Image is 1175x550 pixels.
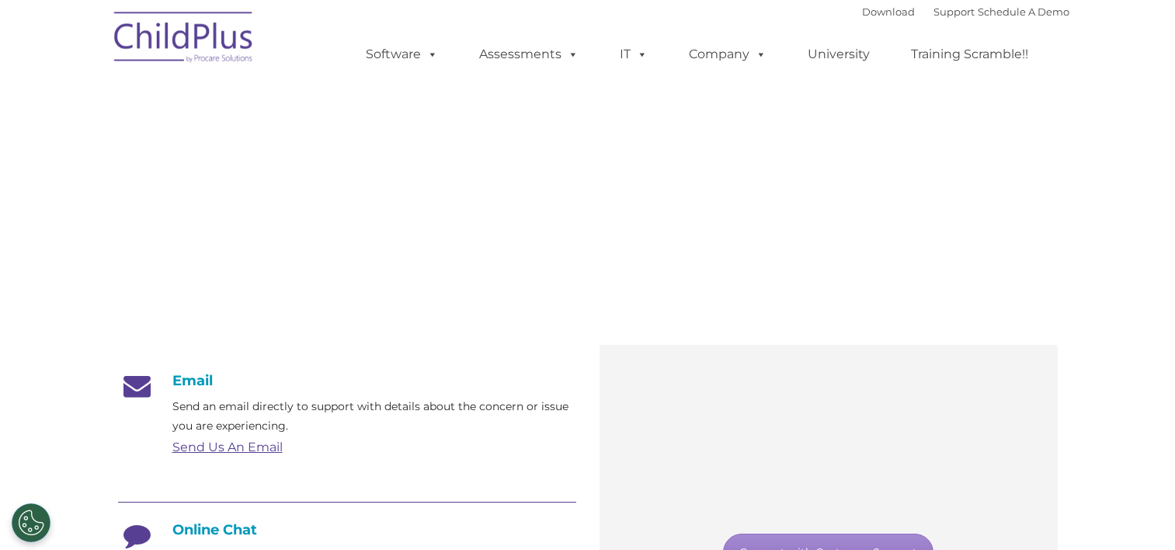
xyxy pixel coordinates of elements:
a: University [792,39,885,70]
a: IT [604,39,663,70]
p: Send an email directly to support with details about the concern or issue you are experiencing. [172,397,576,436]
h4: Online Chat [118,521,576,538]
a: Software [350,39,454,70]
a: Company [673,39,782,70]
a: Assessments [464,39,594,70]
h4: Email [118,372,576,389]
a: Schedule A Demo [978,5,1069,18]
a: Support [933,5,975,18]
font: | [862,5,1069,18]
a: Send Us An Email [172,440,283,454]
a: Training Scramble!! [895,39,1044,70]
button: Cookies Settings [12,503,50,542]
a: Download [862,5,915,18]
img: ChildPlus by Procare Solutions [106,1,262,78]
